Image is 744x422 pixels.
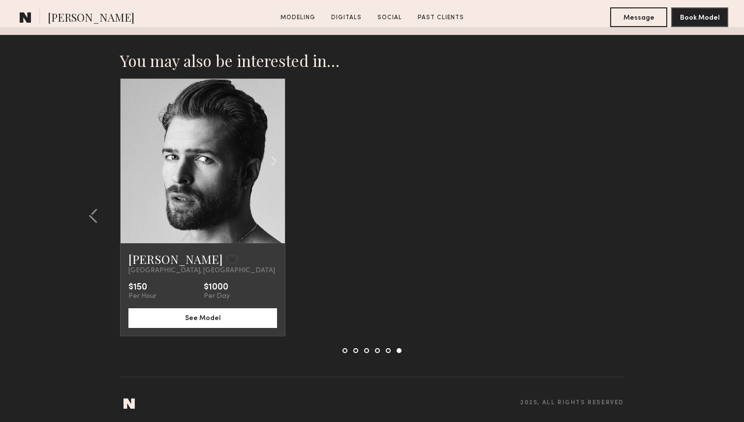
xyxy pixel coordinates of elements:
[610,7,667,27] button: Message
[204,283,230,292] div: $1000
[671,7,728,27] button: Book Model
[277,13,319,22] a: Modeling
[414,13,468,22] a: Past Clients
[204,292,230,300] div: Per Day
[128,313,277,322] a: See Model
[671,13,728,21] a: Book Model
[128,267,275,275] span: [GEOGRAPHIC_DATA], [GEOGRAPHIC_DATA]
[120,51,624,70] h2: You may also be interested in…
[128,292,156,300] div: Per Hour
[327,13,366,22] a: Digitals
[128,251,223,267] a: [PERSON_NAME]
[373,13,406,22] a: Social
[128,308,277,328] button: See Model
[128,283,156,292] div: $150
[48,10,134,27] span: [PERSON_NAME]
[520,400,624,406] span: 2025, all rights reserved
